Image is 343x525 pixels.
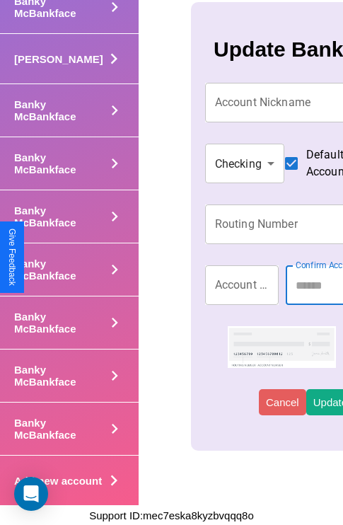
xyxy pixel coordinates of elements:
[14,364,105,388] h4: Banky McBankface
[14,98,105,122] h4: Banky McBankface
[228,326,336,367] img: check
[14,475,102,487] h4: Add new account
[259,389,306,415] button: Cancel
[14,477,48,511] div: Open Intercom Messenger
[14,53,103,65] h4: [PERSON_NAME]
[14,151,105,175] h4: Banky McBankface
[14,311,105,335] h4: Banky McBankface
[14,417,105,441] h4: Banky McBankface
[89,506,254,525] p: Support ID: mec7eska8kyzbvqqq8o
[14,204,105,229] h4: Banky McBankface
[205,144,284,183] div: Checking
[14,258,105,282] h4: Banky McBankface
[7,229,17,286] div: Give Feedback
